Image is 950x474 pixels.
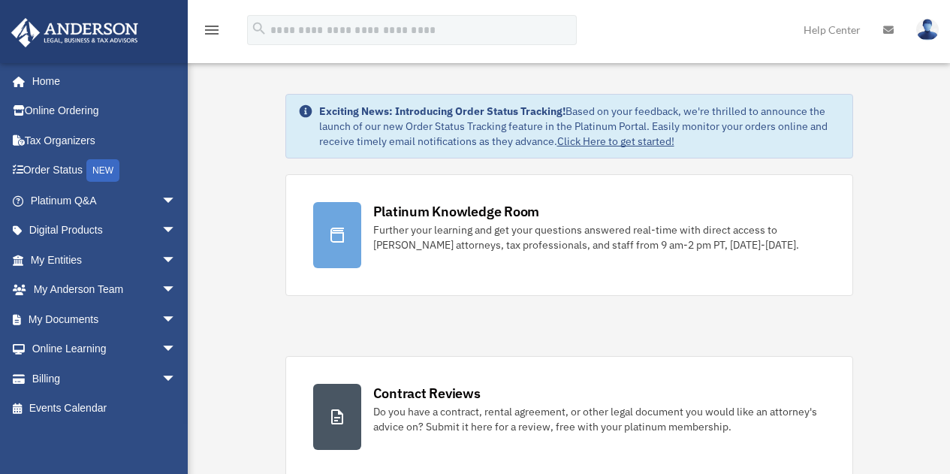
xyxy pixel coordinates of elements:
a: Billingarrow_drop_down [11,364,199,394]
span: arrow_drop_down [161,334,192,365]
i: menu [203,21,221,39]
span: arrow_drop_down [161,275,192,306]
div: NEW [86,159,119,182]
span: arrow_drop_down [161,364,192,394]
div: Platinum Knowledge Room [373,202,540,221]
a: Order StatusNEW [11,155,199,186]
a: My Documentsarrow_drop_down [11,304,199,334]
img: Anderson Advisors Platinum Portal [7,18,143,47]
a: Home [11,66,192,96]
a: Platinum Q&Aarrow_drop_down [11,186,199,216]
a: Platinum Knowledge Room Further your learning and get your questions answered real-time with dire... [285,174,853,296]
strong: Exciting News: Introducing Order Status Tracking! [319,104,565,118]
div: Contract Reviews [373,384,481,403]
span: arrow_drop_down [161,186,192,216]
a: Online Ordering [11,96,199,126]
a: Tax Organizers [11,125,199,155]
a: Click Here to get started! [557,134,674,148]
a: Events Calendar [11,394,199,424]
a: menu [203,26,221,39]
img: User Pic [916,19,939,41]
span: arrow_drop_down [161,304,192,335]
span: arrow_drop_down [161,245,192,276]
a: My Anderson Teamarrow_drop_down [11,275,199,305]
a: Online Learningarrow_drop_down [11,334,199,364]
a: Digital Productsarrow_drop_down [11,216,199,246]
div: Based on your feedback, we're thrilled to announce the launch of our new Order Status Tracking fe... [319,104,840,149]
div: Further your learning and get your questions answered real-time with direct access to [PERSON_NAM... [373,222,825,252]
span: arrow_drop_down [161,216,192,246]
i: search [251,20,267,37]
a: My Entitiesarrow_drop_down [11,245,199,275]
div: Do you have a contract, rental agreement, or other legal document you would like an attorney's ad... [373,404,825,434]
